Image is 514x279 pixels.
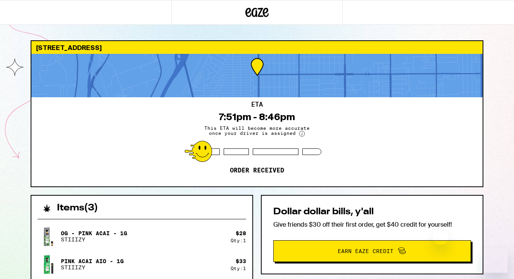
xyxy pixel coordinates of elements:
[433,229,448,245] iframe: Close message
[61,258,124,264] p: Pink Acai AIO - 1g
[219,112,295,122] div: 7:51pm - 8:46pm
[273,207,471,217] h2: Dollar dollar bills, y'all
[230,167,284,174] p: Order received
[273,240,471,262] button: Earn Eaze Credit
[273,220,471,229] p: Give friends $30 off their first order, get $40 credit for yourself!
[236,230,246,236] div: $ 28
[38,253,59,275] img: Pink Acai AIO - 1g
[251,102,263,108] h2: ETA
[231,238,246,243] div: Qty: 1
[31,41,483,54] div: [STREET_ADDRESS]
[199,126,315,137] span: This ETA will become more accurate once your driver is assigned
[483,248,508,273] iframe: Button to launch messaging window
[57,203,98,213] h2: Items ( 3 )
[61,230,127,236] p: OG - Pink Acai - 1g
[38,226,59,247] img: OG - Pink Acai - 1g
[338,248,393,254] span: Earn Eaze Credit
[236,258,246,264] div: $ 33
[61,264,124,270] p: STIIIZY
[231,266,246,271] div: Qty: 1
[61,236,127,243] p: STIIIZY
